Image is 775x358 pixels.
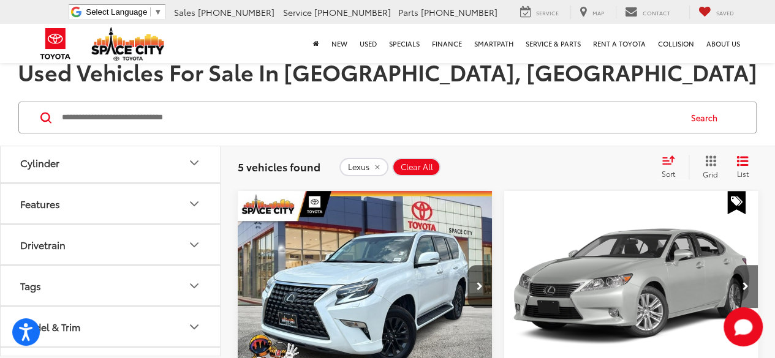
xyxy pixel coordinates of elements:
[339,158,388,176] button: remove Lexus
[727,191,746,214] span: Special
[656,155,689,179] button: Select sort value
[348,162,369,172] span: Lexus
[187,278,202,293] div: Tags
[238,159,320,174] span: 5 vehicles found
[426,24,468,63] a: Finance
[20,280,41,291] div: Tags
[727,155,758,179] button: List View
[32,24,78,64] img: Toyota
[587,24,652,63] a: Rent a Toyota
[325,24,353,63] a: New
[724,307,763,346] button: Toggle Chat Window
[398,6,418,18] span: Parts
[700,24,746,63] a: About Us
[1,266,221,305] button: TagsTags
[616,6,679,19] a: Contact
[392,158,440,176] button: Clear All
[689,6,743,19] a: My Saved Vehicles
[150,7,151,17] span: ​
[703,169,718,179] span: Grid
[570,6,613,19] a: Map
[20,198,60,209] div: Features
[86,7,162,17] a: Select Language​
[467,265,492,308] button: Next image
[421,6,497,18] span: [PHONE_NUMBER]
[187,319,202,334] div: Model & Trim
[736,168,749,179] span: List
[724,307,763,346] svg: Start Chat
[643,9,670,17] span: Contact
[716,9,734,17] span: Saved
[187,155,202,170] div: Cylinder
[154,7,162,17] span: ▼
[20,157,59,168] div: Cylinder
[520,24,587,63] a: Service & Parts
[307,24,325,63] a: Home
[679,102,735,133] button: Search
[187,196,202,211] div: Features
[652,24,700,63] a: Collision
[1,225,221,264] button: DrivetrainDrivetrain
[511,6,568,19] a: Service
[1,184,221,223] button: FeaturesFeatures
[1,307,221,346] button: Model & TrimModel & Trim
[174,6,195,18] span: Sales
[20,239,66,250] div: Drivetrain
[662,168,675,179] span: Sort
[401,162,433,172] span: Clear All
[592,9,604,17] span: Map
[20,321,80,332] div: Model & Trim
[314,6,391,18] span: [PHONE_NUMBER]
[733,265,758,308] button: Next image
[187,237,202,252] div: Drivetrain
[198,6,274,18] span: [PHONE_NUMBER]
[61,103,679,132] input: Search by Make, Model, or Keyword
[383,24,426,63] a: Specials
[353,24,383,63] a: Used
[536,9,559,17] span: Service
[283,6,312,18] span: Service
[91,27,165,61] img: Space City Toyota
[689,155,727,179] button: Grid View
[1,143,221,182] button: CylinderCylinder
[468,24,520,63] a: SmartPath
[86,7,147,17] span: Select Language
